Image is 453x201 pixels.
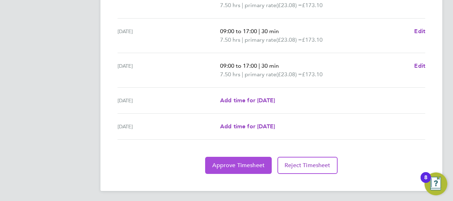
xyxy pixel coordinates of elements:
[285,162,330,169] span: Reject Timesheet
[212,162,265,169] span: Approve Timesheet
[276,36,302,43] span: (£23.08) =
[302,71,323,78] span: £173.10
[276,71,302,78] span: (£23.08) =
[261,28,279,35] span: 30 min
[414,62,425,69] span: Edit
[259,28,260,35] span: |
[242,2,243,9] span: |
[414,28,425,35] span: Edit
[118,62,220,79] div: [DATE]
[220,96,275,105] a: Add time for [DATE]
[261,62,279,69] span: 30 min
[302,36,323,43] span: £173.10
[220,28,257,35] span: 09:00 to 17:00
[425,172,447,195] button: Open Resource Center, 8 new notifications
[276,2,302,9] span: (£23.08) =
[220,122,275,131] a: Add time for [DATE]
[220,36,240,43] span: 7.50 hrs
[118,96,220,105] div: [DATE]
[245,70,276,79] span: primary rate
[220,97,275,104] span: Add time for [DATE]
[245,1,276,10] span: primary rate
[414,62,425,70] a: Edit
[220,71,240,78] span: 7.50 hrs
[277,157,338,174] button: Reject Timesheet
[118,122,220,131] div: [DATE]
[220,2,240,9] span: 7.50 hrs
[414,27,425,36] a: Edit
[205,157,272,174] button: Approve Timesheet
[259,62,260,69] span: |
[424,177,427,187] div: 8
[245,36,276,44] span: primary rate
[242,36,243,43] span: |
[220,123,275,130] span: Add time for [DATE]
[242,71,243,78] span: |
[302,2,323,9] span: £173.10
[220,62,257,69] span: 09:00 to 17:00
[118,27,220,44] div: [DATE]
